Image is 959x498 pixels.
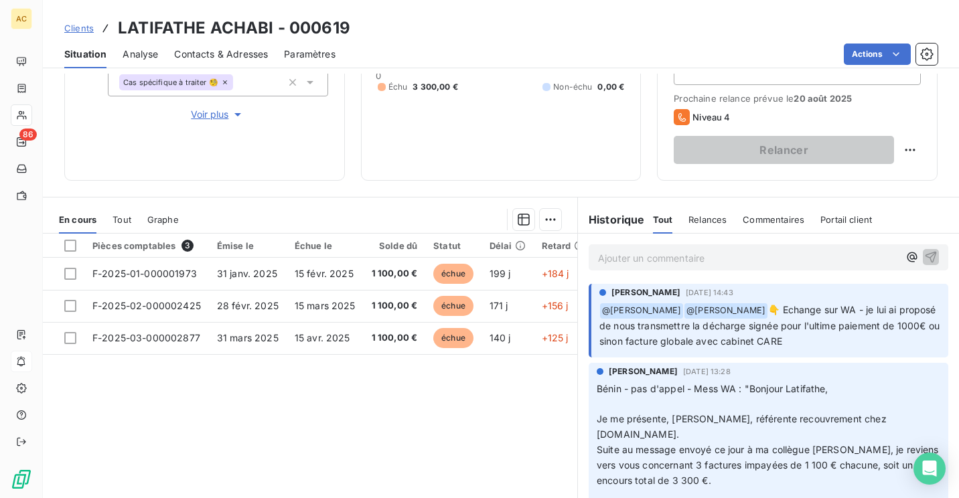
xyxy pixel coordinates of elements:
span: [PERSON_NAME] [611,286,680,299]
div: Délai [490,240,526,251]
span: Graphe [147,214,179,225]
span: Tout [653,214,673,225]
span: @ [PERSON_NAME] [600,303,683,319]
span: 199 j [490,268,511,279]
span: +125 j [542,332,569,343]
a: 86 [11,131,31,153]
span: échue [433,328,473,348]
span: 171 j [490,300,508,311]
span: Prochaine relance prévue le [674,93,921,104]
button: Voir plus [108,107,328,122]
span: +156 j [542,300,569,311]
input: Ajouter une valeur [233,76,244,88]
span: 15 févr. 2025 [295,268,354,279]
span: Échu [388,81,408,93]
span: 3 300,00 € [413,81,458,93]
span: Commentaires [743,214,804,225]
span: [DATE] 13:28 [683,367,731,376]
span: 1 100,00 € [372,267,418,280]
span: 1 100,00 € [372,299,418,313]
span: Analyse [123,48,158,61]
span: [DATE] 14:43 [686,288,733,297]
div: Solde dû [372,240,418,251]
div: Statut [433,240,473,251]
span: Cas spécifique à traiter 🧐 [123,78,218,86]
button: Relancer [674,136,894,164]
button: Actions [844,44,911,65]
div: Échue le [295,240,356,251]
span: 140 j [490,332,511,343]
div: Pièces comptables [92,240,201,252]
span: Non-échu [553,81,592,93]
span: Relances [688,214,727,225]
div: Retard [542,240,585,251]
span: 15 avr. 2025 [295,332,350,343]
span: 3 [181,240,194,252]
span: 0,00 € [597,81,624,93]
div: AC [11,8,32,29]
img: Logo LeanPay [11,469,32,490]
a: Clients [64,21,94,35]
span: Contacts & Adresses [174,48,268,61]
span: Tout [113,214,131,225]
span: Voir plus [191,108,244,121]
span: F-2025-02-000002425 [92,300,201,311]
div: Open Intercom Messenger [913,452,946,485]
span: 0 [376,70,381,81]
span: Paramètres [284,48,336,61]
h3: LATIFATHE ACHABI - 000619 [118,16,350,40]
span: En cours [59,214,96,225]
span: Je me présente, [PERSON_NAME], référente recouvrement chez [DOMAIN_NAME]. [597,413,889,440]
span: Niveau 4 [692,112,730,122]
span: 👇 Echange sur WA - je lui ai proposé de nous transmettre la décharge signée pour l'ultime paiemen... [599,304,942,347]
span: Portail client [820,214,872,225]
span: Clients [64,23,94,33]
span: 15 mars 2025 [295,300,356,311]
span: F-2025-01-000001973 [92,268,197,279]
span: 20 août 2025 [794,93,852,104]
h6: Historique [578,212,645,228]
span: échue [433,264,473,284]
span: Suite au message envoyé ce jour à ma collègue [PERSON_NAME], je reviens vers vous concernant 3 fa... [597,444,942,486]
span: échue [433,296,473,316]
span: [PERSON_NAME] [609,365,678,378]
span: @ [PERSON_NAME] [684,303,767,319]
span: Situation [64,48,106,61]
div: Émise le [217,240,279,251]
span: 86 [19,129,37,141]
span: 28 févr. 2025 [217,300,279,311]
span: 31 mars 2025 [217,332,279,343]
span: 1 100,00 € [372,331,418,345]
span: +184 j [542,268,569,279]
span: Bénin - pas d'appel - Mess WA : "Bonjour Latifathe, [597,383,828,394]
span: 31 janv. 2025 [217,268,277,279]
span: F-2025-03-000002877 [92,332,200,343]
